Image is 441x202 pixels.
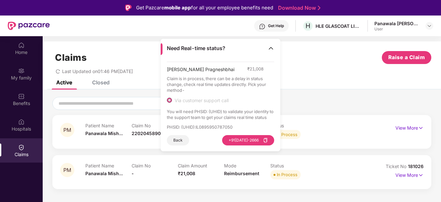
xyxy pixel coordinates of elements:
div: In Process [277,171,297,178]
p: Claim No [132,123,178,128]
img: Stroke [318,5,320,11]
img: Logo [125,5,132,11]
button: Raise a Claim [382,51,431,64]
img: New Pazcare Logo [8,22,50,30]
span: H [306,22,310,30]
p: Mode [224,163,270,168]
span: Last Updated on 01:46 PM[DATE] [62,69,133,74]
span: - [132,171,134,176]
span: 220204589097 [132,131,166,136]
div: User [374,27,420,32]
div: Active [56,79,72,86]
button: +91[DATE]-2666copy [222,135,274,145]
span: PM [63,127,71,133]
p: PHSID: (UHID) : IL0895950787050 [167,124,274,130]
div: Panawala [PERSON_NAME] [374,20,420,27]
p: Status [270,123,317,128]
div: In Process [277,131,297,138]
p: Status [270,163,317,168]
span: Ticket No [386,164,408,169]
span: copy [263,138,268,143]
span: Panawala Mish... [85,131,123,136]
span: Panawala Mish... [85,171,123,176]
img: Toggle Icon [268,45,274,51]
img: svg+xml;base64,PHN2ZyBpZD0iSG9zcGl0YWxzIiB4bWxucz0iaHR0cDovL3d3dy53My5vcmcvMjAwMC9zdmciIHdpZHRoPS... [18,119,25,125]
img: svg+xml;base64,PHN2ZyBpZD0iRHJvcGRvd24tMzJ4MzIiIHhtbG5zPSJodHRwOi8vd3d3LnczLm9yZy8yMDAwL3N2ZyIgd2... [427,23,432,28]
p: Patient Name [85,163,132,168]
img: svg+xml;base64,PHN2ZyBpZD0iQ2xhaW0iIHhtbG5zPSJodHRwOi8vd3d3LnczLm9yZy8yMDAwL3N2ZyIgd2lkdGg9IjIwIi... [18,144,25,151]
p: View More [395,170,424,179]
span: Need Real-time status? [167,45,225,52]
span: ₹ 21,008 [247,66,264,72]
p: Claim No [132,163,178,168]
span: ₹21,008 [178,171,195,176]
div: Get Help [268,23,284,28]
img: svg+xml;base64,PHN2ZyBpZD0iSGVscC0zMngzMiIgeG1sbnM9Imh0dHA6Ly93d3cudzMub3JnLzIwMDAvc3ZnIiB3aWR0aD... [259,23,265,30]
span: redo [56,69,60,74]
p: View More [395,123,424,132]
span: Raise a Claim [388,53,425,61]
span: Reimbursement [224,171,259,176]
span: Via customer support call [172,98,231,103]
div: HLE GLASCOAT LIMITED [316,23,361,29]
span: [PERSON_NAME] Pragneshbhai [167,66,234,76]
button: Back [167,135,189,145]
img: svg+xml;base64,PHN2ZyBpZD0iSG9tZSIgeG1sbnM9Imh0dHA6Ly93d3cudzMub3JnLzIwMDAvc3ZnIiB3aWR0aD0iMjAiIG... [18,42,25,48]
img: svg+xml;base64,PHN2ZyBpZD0iQmVuZWZpdHMiIHhtbG5zPSJodHRwOi8vd3d3LnczLm9yZy8yMDAwL3N2ZyIgd2lkdGg9Ij... [18,93,25,100]
img: svg+xml;base64,PHN2ZyB3aWR0aD0iMjAiIGhlaWdodD0iMjAiIHZpZXdCb3g9IjAgMCAyMCAyMCIgZmlsbD0ibm9uZSIgeG... [18,68,25,74]
strong: mobile app [164,5,191,11]
span: 181026 [408,164,424,169]
div: Closed [92,79,110,86]
p: Patient Name [85,123,132,128]
div: Get Pazcare for all your employee benefits need [136,4,273,12]
img: svg+xml;base64,PHN2ZyB4bWxucz0iaHR0cDovL3d3dy53My5vcmcvMjAwMC9zdmciIHdpZHRoPSIxNyIgaGVpZ2h0PSIxNy... [418,172,424,179]
p: Claim Amount [178,163,224,168]
a: Download Now [278,5,318,11]
h1: Claims [55,52,87,63]
img: svg+xml;base64,PHN2ZyB4bWxucz0iaHR0cDovL3d3dy53My5vcmcvMjAwMC9zdmciIHdpZHRoPSIxNyIgaGVpZ2h0PSIxNy... [418,124,424,132]
p: You will need PHSID: (UHID) to validate your identity to the support team to get your claims real... [167,109,274,120]
p: Claim is in process, there can be a delay in status change, check real time updates directly. Pic... [167,76,274,93]
span: PM [63,167,71,173]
